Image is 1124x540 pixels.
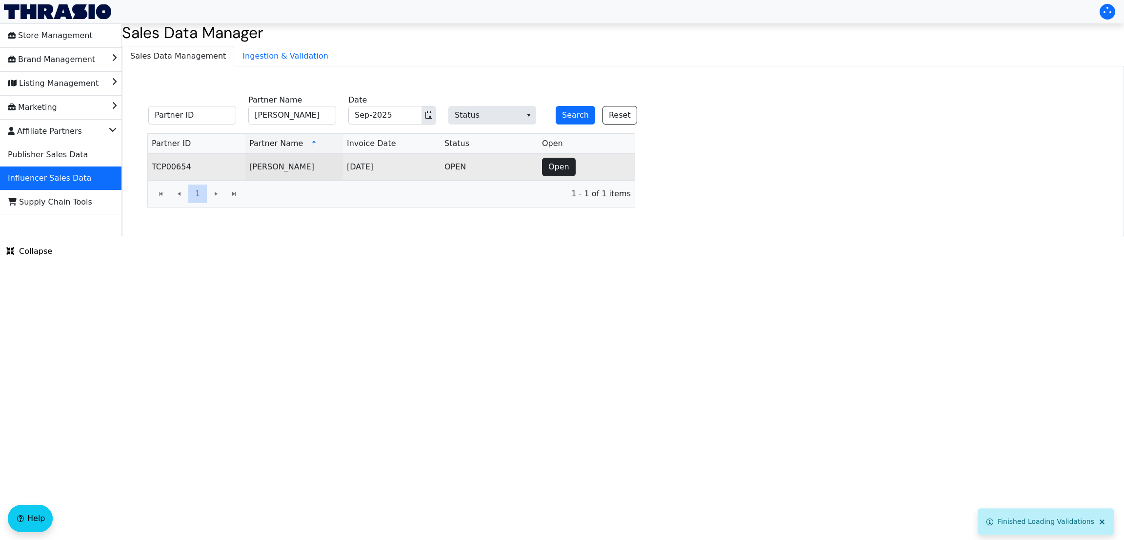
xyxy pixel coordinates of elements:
[6,246,52,257] span: Collapse
[448,106,536,125] span: Status
[245,154,343,180] td: [PERSON_NAME]
[8,76,99,91] span: Listing Management
[195,188,200,200] span: 1
[542,138,563,149] span: Open
[1098,518,1106,526] span: Close
[421,106,436,124] button: Toggle calendar
[148,180,635,207] div: Page 1 of 1
[8,100,57,115] span: Marketing
[522,106,536,124] button: select
[148,154,245,180] td: TCP00654
[8,505,53,532] button: Help floatingactionbutton
[122,46,234,66] span: Sales Data Management
[343,154,441,180] td: [DATE]
[349,106,409,124] input: Sep-2025
[602,106,637,125] button: Reset
[8,28,93,43] span: Store Management
[348,94,367,106] label: Date
[8,194,92,210] span: Supply Chain Tools
[4,4,111,19] img: Thrasio Logo
[998,518,1094,525] span: Finished Loading Validations
[542,158,576,176] button: Open
[8,124,82,139] span: Affiliate Partners
[248,94,302,106] label: Partner Name
[27,513,45,524] span: Help
[8,170,91,186] span: Influencer Sales Data
[556,106,595,125] button: Search
[347,138,396,149] span: Invoice Date
[122,23,1124,42] h2: Sales Data Manager
[8,147,88,163] span: Publisher Sales Data
[251,188,631,200] span: 1 - 1 of 1 items
[249,138,303,149] span: Partner Name
[152,138,191,149] span: Partner ID
[444,138,469,149] span: Status
[188,185,207,203] button: Page 1
[441,154,538,180] td: OPEN
[235,46,336,66] span: Ingestion & Validation
[548,161,569,173] span: Open
[8,52,95,67] span: Brand Management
